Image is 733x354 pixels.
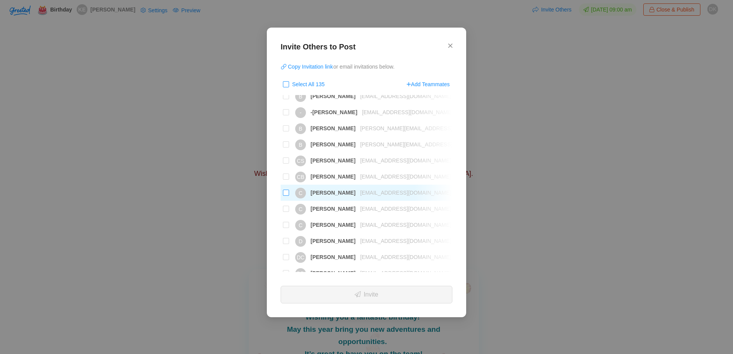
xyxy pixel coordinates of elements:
span: [EMAIL_ADDRESS][DOMAIN_NAME] [355,93,451,99]
span: [PERSON_NAME] [306,141,355,147]
span: [PERSON_NAME] [306,93,355,99]
span: [EMAIL_ADDRESS][DOMAIN_NAME] [355,254,451,260]
span: [PERSON_NAME] [306,125,355,131]
button: Add Teammates [406,78,450,90]
span: B [299,91,302,102]
button: Close [448,35,452,57]
button: Copy Invitation link [281,61,334,73]
span: [EMAIL_ADDRESS][DOMAIN_NAME] [355,157,451,164]
span: D [299,236,302,247]
span: [PERSON_NAME] [306,222,355,228]
span: [EMAIL_ADDRESS][DOMAIN_NAME] [355,206,451,212]
span: C [299,220,302,231]
span: [EMAIL_ADDRESS][DOMAIN_NAME] [355,222,451,228]
span: CS [297,156,304,166]
span: Select All 135 [289,81,328,87]
span: [EMAIL_ADDRESS][DOMAIN_NAME] [357,109,453,115]
span: [PERSON_NAME][EMAIL_ADDRESS][DOMAIN_NAME] [355,141,495,147]
span: [PERSON_NAME] [306,270,355,276]
span: DD [297,268,304,279]
span: [EMAIL_ADDRESS][DOMAIN_NAME] [355,190,451,196]
span: - [300,107,302,118]
span: CB [297,172,304,182]
span: [PERSON_NAME] [306,157,355,164]
h2: Invite Others to Post [281,41,452,56]
span: [EMAIL_ADDRESS][DOMAIN_NAME] [355,238,451,244]
span: [EMAIL_ADDRESS][DOMAIN_NAME] [355,270,451,276]
span: [PERSON_NAME] [306,174,355,180]
span: DC [297,252,304,263]
span: C [299,188,302,198]
span: C [299,204,302,215]
span: [PERSON_NAME] [306,254,355,260]
p: or email invitations below. [281,61,452,73]
span: B [299,123,302,134]
span: -[PERSON_NAME] [306,109,357,115]
span: [PERSON_NAME] [306,206,355,212]
span: [PERSON_NAME] [306,190,355,196]
span: B [299,139,302,150]
span: [PERSON_NAME] [306,238,355,244]
button: Invite [281,286,452,303]
span: [EMAIL_ADDRESS][DOMAIN_NAME] [355,174,451,180]
span: [PERSON_NAME][EMAIL_ADDRESS][DOMAIN_NAME] [355,125,495,131]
